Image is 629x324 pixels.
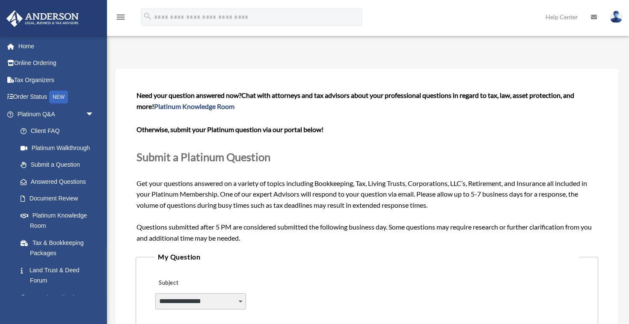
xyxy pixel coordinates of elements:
a: Platinum Walkthrough [12,139,107,156]
label: Subject [155,277,237,289]
a: Client FAQ [12,123,107,140]
a: Platinum Knowledge Room [12,207,107,234]
b: Otherwise, submit your Platinum question via our portal below! [136,125,323,133]
a: Order StatusNEW [6,88,107,106]
span: arrow_drop_down [86,106,103,123]
div: NEW [49,91,68,103]
span: Submit a Platinum Question [136,150,270,163]
i: search [143,12,152,21]
img: Anderson Advisors Platinum Portal [4,10,81,27]
a: menu [116,15,126,22]
a: Online Ordering [6,55,107,72]
a: Platinum Q&Aarrow_drop_down [6,106,107,123]
legend: My Question [154,251,579,263]
a: Document Review [12,190,107,207]
a: Submit a Question [12,156,103,174]
a: Tax & Bookkeeping Packages [12,234,107,262]
span: Get your questions answered on a variety of topics including Bookkeeping, Tax, Living Trusts, Cor... [136,91,597,242]
a: Tax Organizers [6,71,107,88]
a: Portal Feedback [12,289,107,306]
a: Land Trust & Deed Forum [12,262,107,289]
span: Chat with attorneys and tax advisors about your professional questions in regard to tax, law, ass... [136,91,574,110]
img: User Pic [610,11,623,23]
a: Answered Questions [12,173,107,190]
a: Home [6,38,107,55]
span: Need your question answered now? [136,91,241,99]
i: menu [116,12,126,22]
a: Platinum Knowledge Room [154,102,234,110]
